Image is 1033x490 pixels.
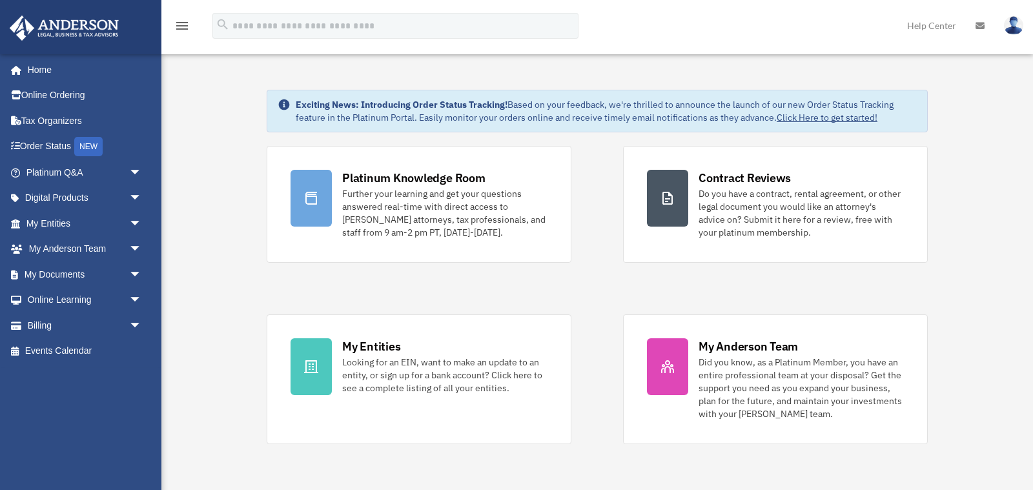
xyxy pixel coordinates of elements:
[9,338,161,364] a: Events Calendar
[777,112,877,123] a: Click Here to get started!
[129,261,155,288] span: arrow_drop_down
[342,356,547,394] div: Looking for an EIN, want to make an update to an entity, or sign up for a bank account? Click her...
[342,338,400,354] div: My Entities
[9,312,161,338] a: Billingarrow_drop_down
[699,170,791,186] div: Contract Reviews
[6,15,123,41] img: Anderson Advisors Platinum Portal
[9,108,161,134] a: Tax Organizers
[9,57,155,83] a: Home
[296,99,507,110] strong: Exciting News: Introducing Order Status Tracking!
[623,146,928,263] a: Contract Reviews Do you have a contract, rental agreement, or other legal document you would like...
[174,23,190,34] a: menu
[699,187,904,239] div: Do you have a contract, rental agreement, or other legal document you would like an attorney's ad...
[129,312,155,339] span: arrow_drop_down
[9,134,161,160] a: Order StatusNEW
[174,18,190,34] i: menu
[1004,16,1023,35] img: User Pic
[342,170,486,186] div: Platinum Knowledge Room
[9,261,161,287] a: My Documentsarrow_drop_down
[9,185,161,211] a: Digital Productsarrow_drop_down
[129,210,155,237] span: arrow_drop_down
[9,159,161,185] a: Platinum Q&Aarrow_drop_down
[129,236,155,263] span: arrow_drop_down
[9,83,161,108] a: Online Ordering
[129,287,155,314] span: arrow_drop_down
[74,137,103,156] div: NEW
[267,146,571,263] a: Platinum Knowledge Room Further your learning and get your questions answered real-time with dire...
[296,98,917,124] div: Based on your feedback, we're thrilled to announce the launch of our new Order Status Tracking fe...
[623,314,928,444] a: My Anderson Team Did you know, as a Platinum Member, you have an entire professional team at your...
[9,287,161,313] a: Online Learningarrow_drop_down
[699,338,798,354] div: My Anderson Team
[216,17,230,32] i: search
[342,187,547,239] div: Further your learning and get your questions answered real-time with direct access to [PERSON_NAM...
[267,314,571,444] a: My Entities Looking for an EIN, want to make an update to an entity, or sign up for a bank accoun...
[699,356,904,420] div: Did you know, as a Platinum Member, you have an entire professional team at your disposal? Get th...
[9,236,161,262] a: My Anderson Teamarrow_drop_down
[129,185,155,212] span: arrow_drop_down
[9,210,161,236] a: My Entitiesarrow_drop_down
[129,159,155,186] span: arrow_drop_down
